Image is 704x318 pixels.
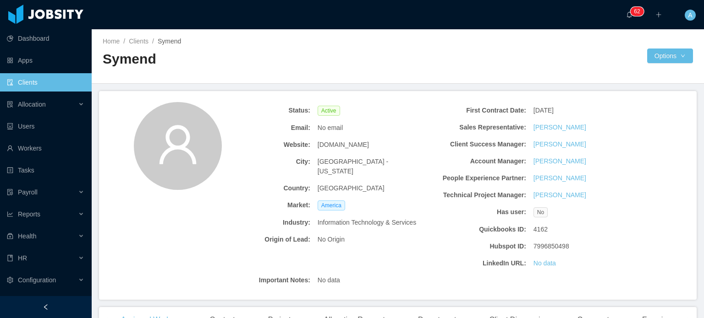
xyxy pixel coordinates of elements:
span: No data [318,275,340,285]
i: icon: bell [626,11,632,18]
span: A [688,10,692,21]
h2: Symend [103,50,398,69]
div: [DATE] [530,102,638,119]
span: / [152,38,154,45]
sup: 62 [630,7,643,16]
b: Email: [209,123,310,133]
b: Quickbooks ID: [425,225,526,234]
span: America [318,200,345,210]
b: Website: [209,140,310,150]
i: icon: solution [7,101,13,108]
b: Origin of Lead: [209,235,310,244]
b: Account Manager: [425,156,526,166]
i: icon: book [7,255,13,261]
span: Active [318,106,340,116]
b: Status: [209,106,310,115]
span: No [533,207,548,217]
span: [GEOGRAPHIC_DATA] [318,183,385,193]
i: icon: line-chart [7,211,13,217]
a: [PERSON_NAME] [533,140,586,149]
a: icon: appstoreApps [7,51,84,70]
i: icon: user [156,123,200,167]
p: 6 [634,7,637,16]
a: [PERSON_NAME] [533,123,586,132]
span: 4162 [533,225,548,234]
b: Country: [209,183,310,193]
p: 2 [637,7,640,16]
b: Market: [209,200,310,210]
b: Hubspot ID: [425,242,526,251]
i: icon: medicine-box [7,233,13,239]
span: Payroll [18,189,38,196]
b: Has user: [425,207,526,217]
b: City: [209,157,310,167]
span: No email [318,123,343,133]
span: Information Technology & Services [318,218,416,227]
b: Client Success Manager: [425,140,526,149]
a: icon: pie-chartDashboard [7,29,84,48]
a: [PERSON_NAME] [533,173,586,183]
span: No Origin [318,235,345,244]
i: icon: plus [655,11,662,18]
a: No data [533,259,556,268]
b: Industry: [209,218,310,227]
i: icon: setting [7,277,13,283]
a: [PERSON_NAME] [533,190,586,200]
span: HR [18,254,27,262]
span: Configuration [18,276,56,284]
span: Health [18,232,36,240]
b: Important Notes: [209,275,310,285]
span: [GEOGRAPHIC_DATA] - [US_STATE] [318,157,418,176]
a: [PERSON_NAME] [533,156,586,166]
a: icon: auditClients [7,73,84,92]
span: Symend [158,38,181,45]
b: First Contract Date: [425,106,526,115]
b: Sales Representative: [425,123,526,132]
span: 7996850498 [533,242,569,251]
span: Reports [18,210,40,218]
a: icon: robotUsers [7,117,84,135]
a: Clients [129,38,148,45]
i: icon: file-protect [7,189,13,195]
b: People Experience Partner: [425,173,526,183]
b: Technical Project Manager: [425,190,526,200]
span: Allocation [18,101,46,108]
a: icon: userWorkers [7,139,84,157]
b: LinkedIn URL: [425,259,526,268]
a: icon: profileTasks [7,161,84,179]
span: / [123,38,125,45]
a: Home [103,38,120,45]
span: [DOMAIN_NAME] [318,140,369,150]
button: Optionsicon: down [647,49,693,63]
